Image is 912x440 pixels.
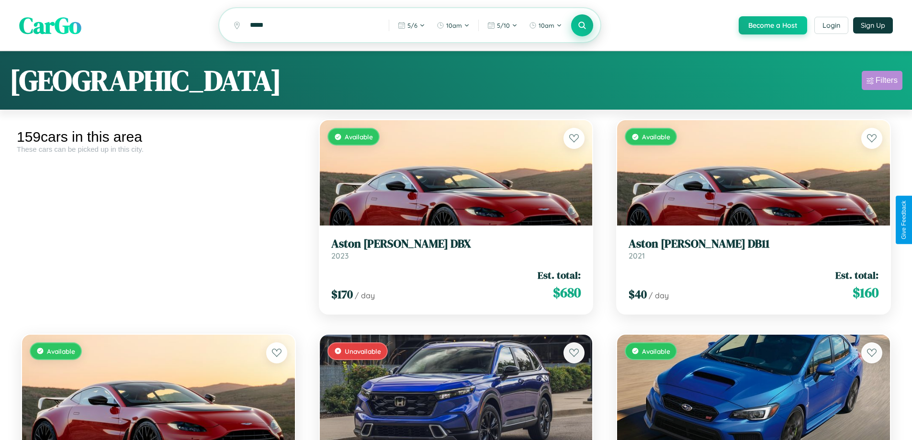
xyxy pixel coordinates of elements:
span: 2021 [629,251,645,260]
button: Sign Up [853,17,893,34]
span: Available [642,133,670,141]
span: $ 160 [853,283,878,302]
span: 5 / 6 [407,22,417,29]
h3: Aston [PERSON_NAME] DB11 [629,237,878,251]
button: 10am [524,18,567,33]
button: Become a Host [739,16,807,34]
span: Available [345,133,373,141]
h3: Aston [PERSON_NAME] DBX [331,237,581,251]
span: 10am [446,22,462,29]
span: 10am [539,22,554,29]
span: $ 170 [331,286,353,302]
button: Login [814,17,848,34]
span: 5 / 10 [497,22,510,29]
span: Available [47,347,75,355]
div: These cars can be picked up in this city. [17,145,300,153]
a: Aston [PERSON_NAME] DB112021 [629,237,878,260]
div: Give Feedback [901,201,907,239]
span: $ 680 [553,283,581,302]
span: CarGo [19,10,81,41]
button: 5/10 [483,18,522,33]
span: 2023 [331,251,349,260]
button: 5/6 [393,18,430,33]
button: 10am [432,18,474,33]
button: Filters [862,71,902,90]
h1: [GEOGRAPHIC_DATA] [10,61,281,100]
span: Available [642,347,670,355]
span: / day [355,291,375,300]
span: Est. total: [835,268,878,282]
span: Est. total: [538,268,581,282]
div: 159 cars in this area [17,129,300,145]
span: / day [649,291,669,300]
span: $ 40 [629,286,647,302]
div: Filters [876,76,898,85]
a: Aston [PERSON_NAME] DBX2023 [331,237,581,260]
span: Unavailable [345,347,381,355]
